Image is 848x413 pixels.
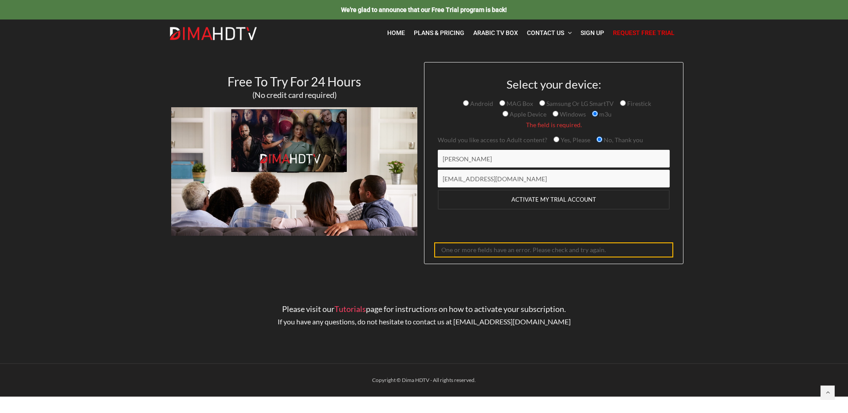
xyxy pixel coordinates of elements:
[387,29,405,36] span: Home
[278,317,571,326] span: If you have any questions, do not hesitate to contact us at [EMAIL_ADDRESS][DOMAIN_NAME]
[469,100,493,107] span: Android
[282,304,566,314] span: Please visit our page for instructions on how to activate your subscription.
[473,29,518,36] span: Arabic TV Box
[597,136,602,142] input: No, Thank you
[558,110,586,118] span: Windows
[434,242,673,257] div: One or more fields have an error. Please check and try again.
[228,74,361,89] span: Free To Try For 24 Hours
[169,27,258,41] img: Dima HDTV
[602,136,643,144] span: No, Thank you
[554,136,559,142] input: Yes, Please
[620,100,626,106] input: Firestick
[539,100,545,106] input: Samsung Or LG SmartTV
[252,90,337,100] span: (No credit card required)
[165,375,683,386] div: Copyright © Dima HDTV - All rights reserved.
[438,170,670,187] input: Email
[609,24,679,42] a: Request Free Trial
[438,150,670,168] input: Name
[592,111,598,117] input: m3u
[581,29,604,36] span: Sign Up
[334,304,366,314] a: Tutorials
[341,6,507,13] a: We're glad to announce that our Free Trial program is back!
[559,136,590,144] span: Yes, Please
[508,110,546,118] span: Apple Device
[499,100,505,106] input: MAG Box
[438,190,670,210] input: ACTIVATE MY TRIAL ACCOUNT
[463,100,469,106] input: Android
[598,110,612,118] span: m3u
[626,100,651,107] span: Firestick
[469,24,522,42] a: Arabic TV Box
[383,24,409,42] a: Home
[505,100,533,107] span: MAG Box
[506,77,601,91] span: Select your device:
[438,135,670,145] p: Would you like access to Adult content?
[527,29,564,36] span: Contact Us
[821,386,835,400] a: Back to top
[438,120,670,130] span: The field is required.
[503,111,508,117] input: Apple Device
[409,24,469,42] a: Plans & Pricing
[414,29,464,36] span: Plans & Pricing
[522,24,576,42] a: Contact Us
[576,24,609,42] a: Sign Up
[431,78,676,257] form: Contact form
[613,29,675,36] span: Request Free Trial
[545,100,614,107] span: Samsung Or LG SmartTV
[553,111,558,117] input: Windows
